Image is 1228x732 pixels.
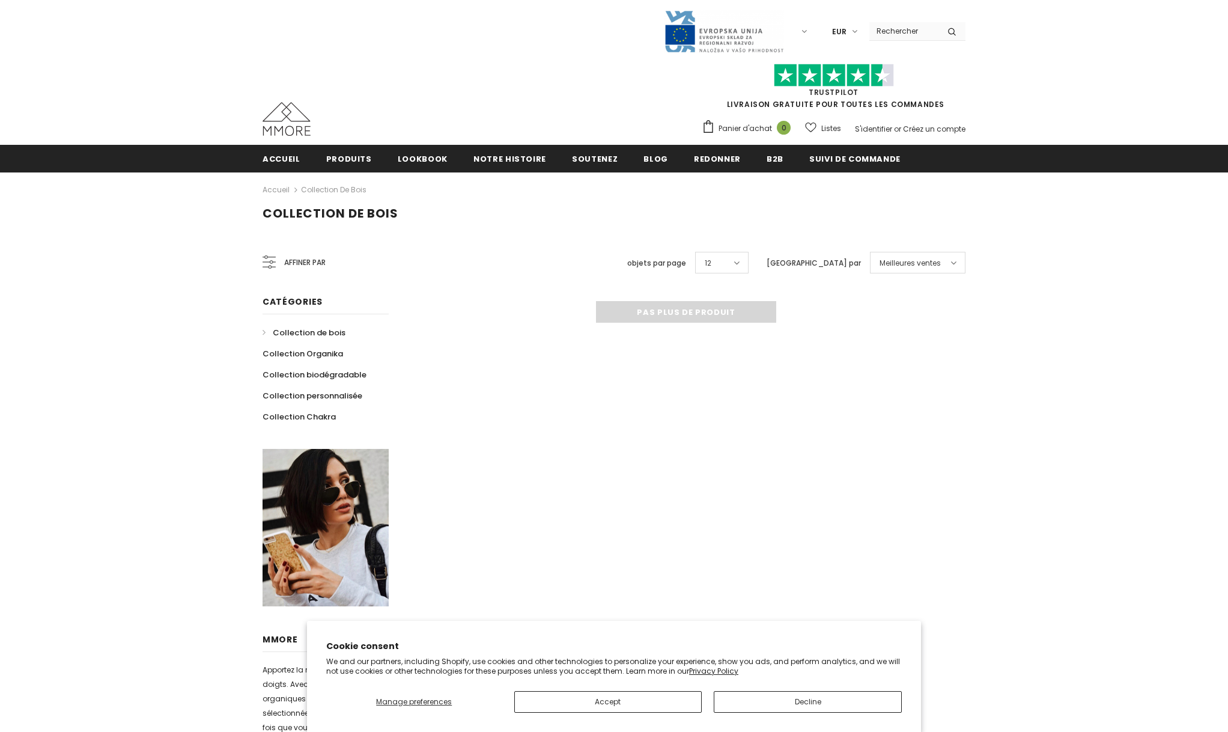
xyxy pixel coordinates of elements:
[263,390,362,401] span: Collection personnalisée
[473,145,546,172] a: Notre histoire
[702,69,965,109] span: LIVRAISON GRATUITE POUR TOUTES LES COMMANDES
[809,87,859,97] a: TrustPilot
[263,364,366,385] a: Collection biodégradable
[398,153,448,165] span: Lookbook
[643,153,668,165] span: Blog
[767,153,783,165] span: B2B
[514,691,702,713] button: Accept
[832,26,847,38] span: EUR
[705,257,711,269] span: 12
[777,121,791,135] span: 0
[880,257,941,269] span: Meilleures ventes
[473,153,546,165] span: Notre histoire
[572,153,618,165] span: soutenez
[627,257,686,269] label: objets par page
[855,124,892,134] a: S'identifier
[702,120,797,138] a: Panier d'achat 0
[326,691,502,713] button: Manage preferences
[894,124,901,134] span: or
[664,26,784,36] a: Javni Razpis
[263,205,398,222] span: Collection de bois
[263,102,311,136] img: Cas MMORE
[263,385,362,406] a: Collection personnalisée
[689,666,738,676] a: Privacy Policy
[774,64,894,87] img: Faites confiance aux étoiles pilotes
[273,327,345,338] span: Collection de bois
[643,145,668,172] a: Blog
[809,145,901,172] a: Suivi de commande
[263,369,366,380] span: Collection biodégradable
[903,124,965,134] a: Créez un compte
[714,691,902,713] button: Decline
[664,10,784,53] img: Javni Razpis
[719,123,772,135] span: Panier d'achat
[284,256,326,269] span: Affiner par
[263,348,343,359] span: Collection Organika
[376,697,452,707] span: Manage preferences
[263,153,300,165] span: Accueil
[263,411,336,422] span: Collection Chakra
[694,145,741,172] a: Redonner
[263,145,300,172] a: Accueil
[694,153,741,165] span: Redonner
[263,343,343,364] a: Collection Organika
[263,322,345,343] a: Collection de bois
[326,657,902,676] p: We and our partners, including Shopify, use cookies and other technologies to personalize your ex...
[809,153,901,165] span: Suivi de commande
[263,296,323,308] span: Catégories
[767,257,861,269] label: [GEOGRAPHIC_DATA] par
[326,640,902,653] h2: Cookie consent
[263,183,290,197] a: Accueil
[869,22,938,40] input: Search Site
[398,145,448,172] a: Lookbook
[572,145,618,172] a: soutenez
[263,406,336,427] a: Collection Chakra
[821,123,841,135] span: Listes
[301,185,366,195] a: Collection de bois
[326,145,372,172] a: Produits
[263,633,298,645] span: MMORE
[326,153,372,165] span: Produits
[805,118,841,139] a: Listes
[767,145,783,172] a: B2B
